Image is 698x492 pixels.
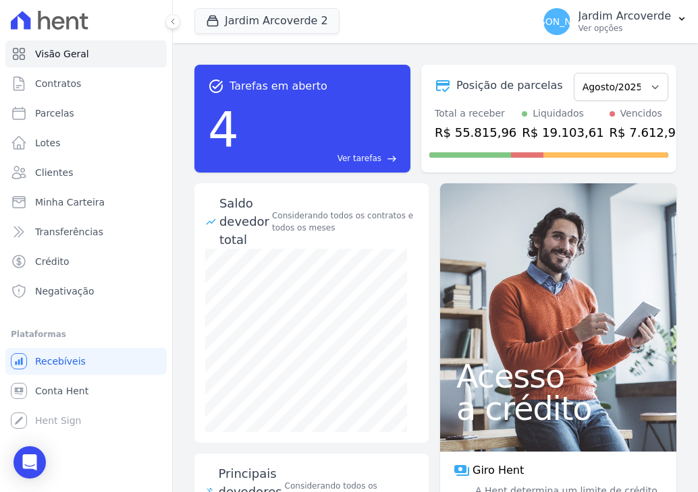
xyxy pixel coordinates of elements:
[35,355,86,368] span: Recebíveis
[579,23,671,34] p: Ver opções
[230,78,327,94] span: Tarefas em aberto
[35,136,61,150] span: Lotes
[579,9,671,23] p: Jardim Arcoverde
[244,152,397,164] a: Ver tarefas east
[272,210,418,234] div: Considerando todos os contratos e todos os meses
[11,326,161,342] div: Plataformas
[620,106,662,121] div: Vencidos
[208,78,224,94] span: task_alt
[338,152,381,164] span: Ver tarefas
[456,392,660,425] span: a crédito
[35,77,81,90] span: Contratos
[35,255,70,268] span: Crédito
[35,384,88,398] span: Conta Hent
[5,189,167,216] a: Minha Carteira
[533,3,698,40] button: [PERSON_NAME] Jardim Arcoverde Ver opções
[5,129,167,156] a: Lotes
[473,462,524,479] span: Giro Hent
[35,106,74,120] span: Parcelas
[435,106,516,121] div: Total a receber
[435,123,516,142] div: R$ 55.815,96
[5,40,167,67] a: Visão Geral
[387,154,397,164] span: east
[35,195,105,209] span: Minha Carteira
[5,377,167,404] a: Conta Hent
[35,166,73,179] span: Clientes
[456,360,660,392] span: Acesso
[5,218,167,245] a: Transferências
[35,284,95,298] span: Negativação
[517,17,595,26] span: [PERSON_NAME]
[194,8,340,34] button: Jardim Arcoverde 2
[5,248,167,275] a: Crédito
[35,47,89,61] span: Visão Geral
[14,446,46,479] div: Open Intercom Messenger
[208,94,239,164] div: 4
[5,100,167,127] a: Parcelas
[533,106,584,121] div: Liquidados
[456,78,563,94] div: Posição de parcelas
[522,123,603,142] div: R$ 19.103,61
[219,194,269,249] div: Saldo devedor total
[35,225,103,239] span: Transferências
[5,70,167,97] a: Contratos
[5,348,167,375] a: Recebíveis
[610,123,684,142] div: R$ 7.612,97
[5,159,167,186] a: Clientes
[5,278,167,305] a: Negativação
